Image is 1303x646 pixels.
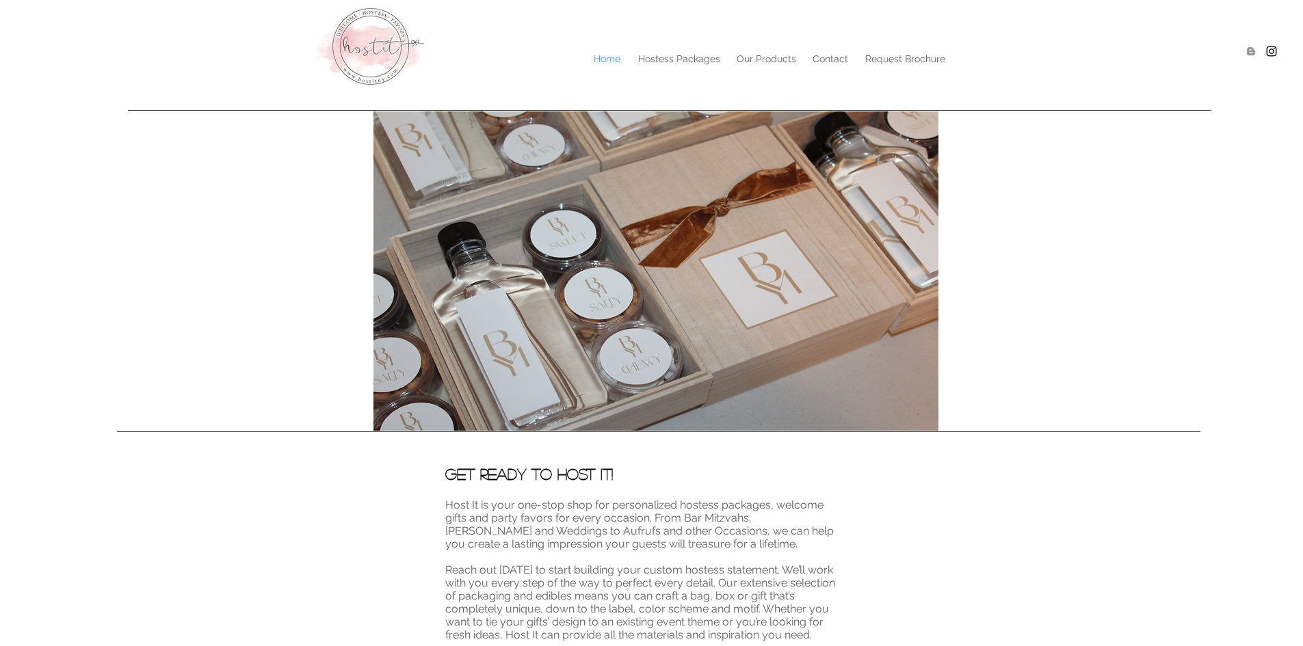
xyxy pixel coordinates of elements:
[806,49,855,69] p: Contact
[856,49,954,69] a: Request Brochure
[858,49,952,69] p: Request Brochure
[730,49,803,69] p: Our Products
[379,49,954,69] nav: Site
[445,466,613,481] span: Get Ready to Host It!
[1244,44,1278,58] ul: Social Bar
[373,111,938,431] img: IMG_3857.JPG
[584,49,629,69] a: Home
[445,498,834,550] span: Host It is your one-stop shop for personalized hostess packages, welcome gifts and party favors f...
[629,49,728,69] a: Hostess Packages
[804,49,856,69] a: Contact
[1244,44,1258,58] img: Blogger
[631,49,727,69] p: Hostess Packages
[445,563,835,641] span: Reach out [DATE] to start building your custom hostess statement. We’ll work with you every step ...
[728,49,804,69] a: Our Products
[1265,44,1278,58] img: Hostitny
[587,49,627,69] p: Home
